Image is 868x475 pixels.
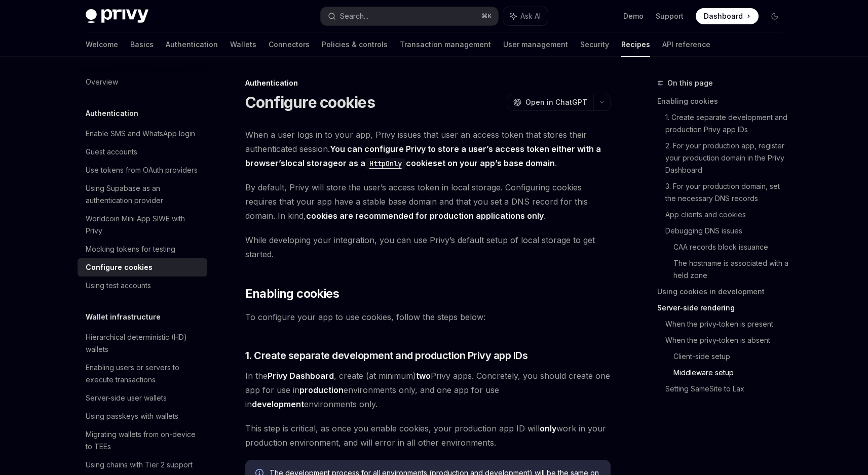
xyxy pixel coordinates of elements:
a: Transaction management [400,32,491,57]
a: Use tokens from OAuth providers [78,161,207,179]
a: Using test accounts [78,276,207,295]
a: Policies & controls [322,32,388,57]
a: Using chains with Tier 2 support [78,456,207,474]
div: Authentication [245,78,611,88]
a: Using cookies in development [657,284,791,300]
a: HttpOnlycookie [365,158,433,168]
a: The hostname is associated with a held zone [673,255,791,284]
a: Setting SameSite to Lax [665,381,791,397]
span: 1. Create separate development and production Privy app IDs [245,348,528,363]
span: When a user logs in to your app, Privy issues that user an access token that stores their authent... [245,128,611,170]
div: Search... [340,10,368,22]
strong: development [252,399,304,409]
span: Dashboard [704,11,743,21]
span: Ask AI [520,11,541,21]
div: Using passkeys with wallets [86,410,178,422]
button: Open in ChatGPT [507,94,593,111]
span: On this page [667,77,713,89]
a: Authentication [166,32,218,57]
a: When the privy-token is present [665,316,791,332]
a: Enabling cookies [657,93,791,109]
a: Mocking tokens for testing [78,240,207,258]
a: When the privy-token is absent [665,332,791,348]
a: Connectors [269,32,310,57]
a: Recipes [621,32,650,57]
div: Using test accounts [86,280,151,292]
a: Wallets [230,32,256,57]
button: Search...⌘K [321,7,498,25]
a: Hierarchical deterministic (HD) wallets [78,328,207,359]
div: Enable SMS and WhatsApp login [86,128,195,140]
a: Enable SMS and WhatsApp login [78,125,207,143]
a: Welcome [86,32,118,57]
a: Middleware setup [673,365,791,381]
strong: cookies are recommended for production applications only [306,211,544,221]
code: HttpOnly [365,158,406,169]
a: Worldcoin Mini App SIWE with Privy [78,210,207,240]
h1: Configure cookies [245,93,375,111]
div: Server-side user wallets [86,392,167,404]
button: Toggle dark mode [767,8,783,24]
strong: two [416,371,431,381]
a: Using passkeys with wallets [78,407,207,425]
strong: only [540,423,556,433]
div: Guest accounts [86,146,137,158]
a: Server-side user wallets [78,389,207,407]
span: Enabling cookies [245,286,339,302]
div: Hierarchical deterministic (HD) wallets [86,331,201,355]
span: This step is critical, as once you enable cookies, your production app ID will work in your produ... [245,421,611,450]
div: Overview [86,76,118,88]
span: In the , create (at minimum) Privy apps. Concretely, you should create one app for use in environ... [245,369,611,411]
span: ⌘ K [481,12,492,20]
a: Support [656,11,684,21]
h5: Authentication [86,107,138,120]
a: CAA records block issuance [673,239,791,255]
span: To configure your app to use cookies, follow the steps below: [245,310,611,324]
h5: Wallet infrastructure [86,311,161,323]
a: App clients and cookies [665,207,791,223]
a: 1. Create separate development and production Privy app IDs [665,109,791,138]
button: Ask AI [503,7,548,25]
div: Migrating wallets from on-device to TEEs [86,428,201,453]
div: Using Supabase as an authentication provider [86,182,201,207]
span: Open in ChatGPT [525,97,587,107]
a: Basics [130,32,154,57]
div: Enabling users or servers to execute transactions [86,362,201,386]
div: Mocking tokens for testing [86,243,175,255]
span: By default, Privy will store the user’s access token in local storage. Configuring cookies requir... [245,180,611,223]
a: 2. For your production app, register your production domain in the Privy Dashboard [665,138,791,178]
div: Worldcoin Mini App SIWE with Privy [86,213,201,237]
span: While developing your integration, you can use Privy’s default setup of local storage to get star... [245,233,611,261]
a: local storage [285,158,338,169]
a: Using Supabase as an authentication provider [78,179,207,210]
a: Configure cookies [78,258,207,276]
a: Guest accounts [78,143,207,161]
a: Overview [78,73,207,91]
div: Use tokens from OAuth providers [86,164,198,176]
div: Using chains with Tier 2 support [86,459,193,471]
a: Server-side rendering [657,300,791,316]
a: API reference [662,32,710,57]
a: Enabling users or servers to execute transactions [78,359,207,389]
a: User management [503,32,568,57]
a: Privy Dashboard [268,371,334,381]
strong: production [299,385,344,395]
a: Security [580,32,609,57]
strong: You can configure Privy to store a user’s access token either with a browser’s or as a set on you... [245,144,601,169]
a: Migrating wallets from on-device to TEEs [78,425,207,456]
a: Debugging DNS issues [665,223,791,239]
a: 3. For your production domain, set the necessary DNS records [665,178,791,207]
strong: Privy Dashboard [268,371,334,381]
img: dark logo [86,9,148,23]
a: Dashboard [696,8,759,24]
div: Configure cookies [86,261,153,273]
a: Demo [623,11,644,21]
a: Client-side setup [673,348,791,365]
